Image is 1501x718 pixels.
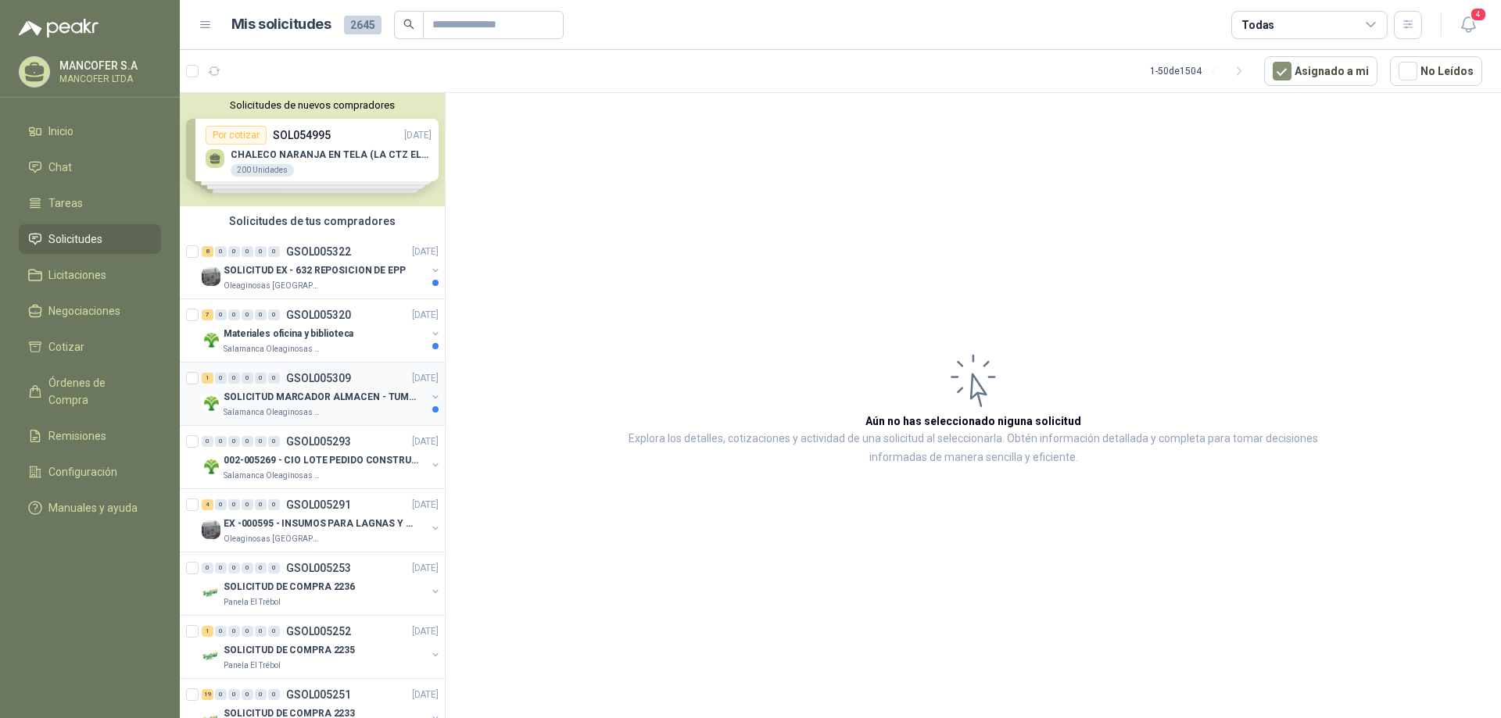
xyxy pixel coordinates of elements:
[202,369,442,419] a: 1 0 0 0 0 0 GSOL005309[DATE] Company LogoSOLICITUD MARCADOR ALMACEN - TUMACOSalamanca Oleaginosas...
[412,561,439,576] p: [DATE]
[215,626,227,637] div: 0
[242,499,253,510] div: 0
[286,499,351,510] p: GSOL005291
[224,516,418,531] p: EX -000595 - INSUMOS PARA LAGNAS Y OFICINAS PLANTA
[180,206,445,236] div: Solicitudes de tus compradores
[403,19,414,30] span: search
[224,470,322,482] p: Salamanca Oleaginosas SAS
[48,230,102,248] span: Solicitudes
[19,116,161,146] a: Inicio
[412,245,439,259] p: [DATE]
[19,296,161,326] a: Negociaciones
[202,436,213,447] div: 0
[228,626,240,637] div: 0
[19,224,161,254] a: Solicitudes
[1241,16,1274,34] div: Todas
[242,689,253,700] div: 0
[286,436,351,447] p: GSOL005293
[48,427,106,445] span: Remisiones
[268,626,280,637] div: 0
[1454,11,1482,39] button: 4
[255,309,267,320] div: 0
[202,495,442,545] a: 4 0 0 0 0 0 GSOL005291[DATE] Company LogoEX -000595 - INSUMOS PARA LAGNAS Y OFICINAS PLANTAOleagi...
[48,159,72,176] span: Chat
[242,563,253,573] div: 0
[48,123,73,140] span: Inicio
[224,390,418,405] p: SOLICITUD MARCADOR ALMACEN - TUMACO
[215,689,227,700] div: 0
[180,93,445,206] div: Solicitudes de nuevos compradoresPor cotizarSOL054995[DATE] CHALECO NARANJA EN TELA (LA CTZ ELEGI...
[202,457,220,476] img: Company Logo
[202,432,442,482] a: 0 0 0 0 0 0 GSOL005293[DATE] Company Logo002-005269 - CIO LOTE PEDIDO CONSTRUCCIONSalamanca Oleag...
[19,19,99,38] img: Logo peakr
[215,373,227,384] div: 0
[1470,7,1487,22] span: 4
[412,688,439,702] p: [DATE]
[255,626,267,637] div: 0
[268,689,280,700] div: 0
[268,499,280,510] div: 0
[268,563,280,573] div: 0
[255,499,267,510] div: 0
[48,374,146,409] span: Órdenes de Compra
[19,332,161,362] a: Cotizar
[1264,56,1377,86] button: Asignado a mi
[242,436,253,447] div: 0
[224,263,406,278] p: SOLICITUD EX - 632 REPOSICION DE EPP
[286,563,351,573] p: GSOL005253
[19,493,161,523] a: Manuales y ayuda
[19,260,161,290] a: Licitaciones
[202,563,213,573] div: 0
[202,520,220,539] img: Company Logo
[228,436,240,447] div: 0
[286,626,351,637] p: GSOL005252
[224,643,355,658] p: SOLICITUD DE COMPRA 2235
[242,373,253,384] div: 0
[255,373,267,384] div: 0
[202,246,213,257] div: 8
[228,689,240,700] div: 0
[202,394,220,413] img: Company Logo
[242,309,253,320] div: 0
[344,16,382,34] span: 2645
[224,533,322,545] p: Oleaginosas [GEOGRAPHIC_DATA][PERSON_NAME]
[412,371,439,386] p: [DATE]
[48,338,84,355] span: Cotizar
[215,563,227,573] div: 0
[224,580,355,595] p: SOLICITUD DE COMPRA 2236
[224,327,353,341] p: Materiales oficina y biblioteca
[228,309,240,320] div: 0
[224,343,322,355] p: Salamanca Oleaginosas SAS
[255,436,267,447] div: 0
[1390,56,1482,86] button: No Leídos
[19,368,161,415] a: Órdenes de Compra
[19,152,161,182] a: Chat
[228,246,240,257] div: 0
[268,309,280,320] div: 0
[242,246,253,257] div: 0
[202,330,220,349] img: Company Logo
[412,434,439,449] p: [DATE]
[224,453,418,468] p: 002-005269 - CIO LOTE PEDIDO CONSTRUCCION
[202,373,213,384] div: 1
[224,659,281,672] p: Panela El Trébol
[242,626,253,637] div: 0
[59,74,157,84] p: MANCOFER LTDA
[602,430,1345,467] p: Explora los detalles, cotizaciones y actividad de una solicitud al seleccionarla. Obtén informaci...
[255,689,267,700] div: 0
[19,421,161,451] a: Remisiones
[268,373,280,384] div: 0
[48,302,120,320] span: Negociaciones
[412,308,439,323] p: [DATE]
[202,584,220,602] img: Company Logo
[286,309,351,320] p: GSOL005320
[412,498,439,513] p: [DATE]
[228,499,240,510] div: 0
[231,13,331,36] h1: Mis solicitudes
[202,559,442,609] a: 0 0 0 0 0 0 GSOL005253[DATE] Company LogoSOLICITUD DE COMPRA 2236Panela El Trébol
[1150,59,1252,84] div: 1 - 50 de 1504
[224,280,322,292] p: Oleaginosas [GEOGRAPHIC_DATA][PERSON_NAME]
[224,406,322,419] p: Salamanca Oleaginosas SAS
[48,463,117,480] span: Configuración
[286,689,351,700] p: GSOL005251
